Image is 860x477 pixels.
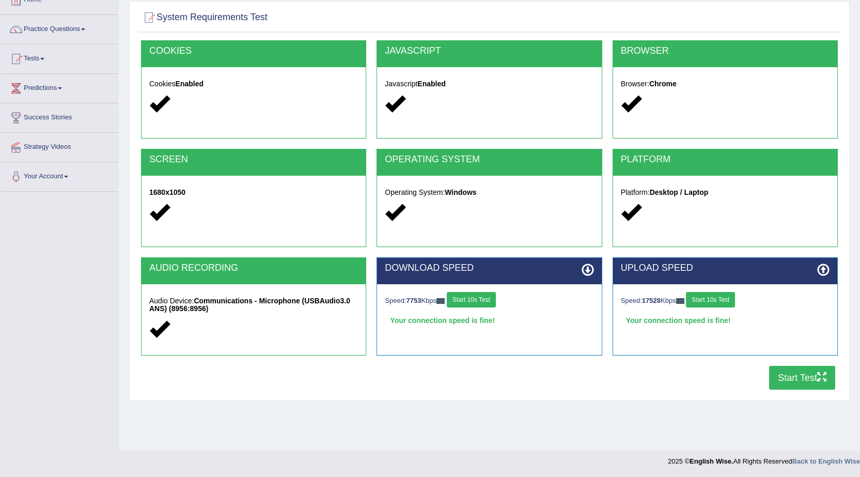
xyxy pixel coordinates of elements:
button: Start 10s Test [686,292,735,307]
h2: UPLOAD SPEED [621,263,830,273]
h2: COOKIES [149,46,358,56]
h2: SCREEN [149,155,358,165]
div: 2025 © All Rights Reserved [668,451,860,466]
strong: 17528 [642,297,661,304]
strong: Chrome [649,80,677,88]
div: Speed: Kbps [385,292,593,310]
strong: Enabled [176,80,204,88]
h5: Platform: [621,189,830,196]
h2: AUDIO RECORDING [149,263,358,273]
a: Practice Questions [1,15,118,41]
a: Strategy Videos [1,133,118,159]
h5: Javascript [385,80,593,88]
img: ajax-loader-fb-connection.gif [676,298,684,304]
a: Your Account [1,162,118,188]
strong: Windows [445,188,476,196]
button: Start 10s Test [447,292,496,307]
strong: Enabled [417,80,445,88]
div: Speed: Kbps [621,292,830,310]
a: Success Stories [1,103,118,129]
h2: System Requirements Test [141,10,268,25]
strong: English Wise. [690,457,733,465]
h5: Browser: [621,80,830,88]
strong: Communications - Microphone (USBAudio3.0 ANS) (8956:8956) [149,297,350,313]
img: ajax-loader-fb-connection.gif [436,298,445,304]
h2: PLATFORM [621,155,830,165]
h5: Operating System: [385,189,593,196]
h2: BROWSER [621,46,830,56]
h2: DOWNLOAD SPEED [385,263,593,273]
a: Back to English Wise [792,457,860,465]
button: Start Test [769,366,835,390]
h5: Audio Device: [149,297,358,313]
a: Tests [1,44,118,70]
a: Predictions [1,74,118,100]
strong: 1680x1050 [149,188,185,196]
h2: OPERATING SYSTEM [385,155,593,165]
div: Your connection speed is fine! [621,313,830,328]
div: Your connection speed is fine! [385,313,593,328]
strong: 7753 [406,297,421,304]
h2: JAVASCRIPT [385,46,593,56]
strong: Desktop / Laptop [650,188,709,196]
h5: Cookies [149,80,358,88]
